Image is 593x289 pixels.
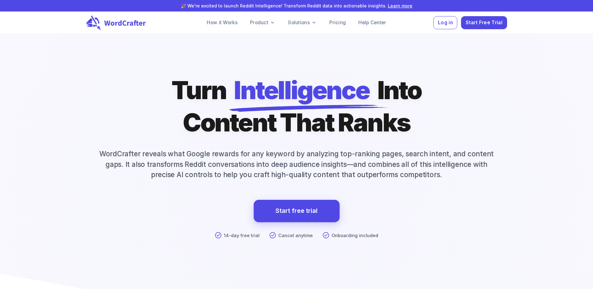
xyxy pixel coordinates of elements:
a: Start free trial [275,205,318,216]
a: Help Center [353,16,391,29]
a: Product [245,16,280,29]
button: Start Free Trial [461,16,507,30]
span: Log in [438,19,453,27]
h1: Turn Into Content That Ranks [172,74,421,139]
span: Intelligence [234,74,369,106]
a: Pricing [324,16,351,29]
a: Start free trial [254,200,340,222]
a: Learn more [388,3,412,8]
p: WordCrafter reveals what Google rewards for any keyword by analyzing top-ranking pages, search in... [86,149,507,180]
p: Cancel anytime [278,232,313,239]
p: 14-day free trial [224,232,260,239]
a: Solutions [283,16,322,29]
span: Start Free Trial [466,19,502,27]
p: Onboarding included [332,232,378,239]
button: Log in [433,16,457,30]
p: 🎉 We're excited to launch Reddit Intelligence! Transform Reddit data into actionable insights. [24,2,569,9]
a: How it Works [202,16,242,29]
